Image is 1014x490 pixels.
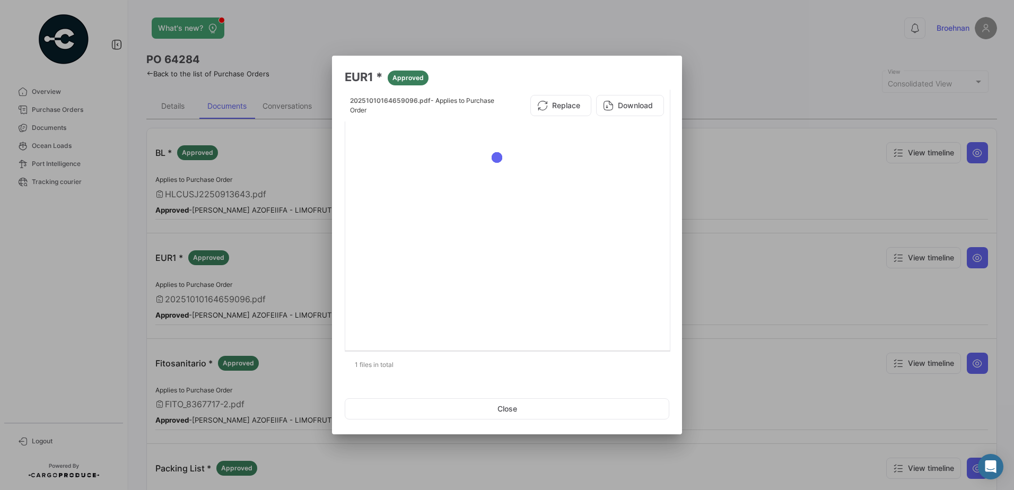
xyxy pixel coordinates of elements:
[345,398,669,419] button: Close
[530,95,591,116] button: Replace
[596,95,664,116] button: Download
[345,352,669,378] div: 1 files in total
[345,68,669,85] h3: EUR1 *
[350,97,431,104] span: 20251010164659096.pdf
[392,73,424,83] span: Approved
[978,454,1003,479] div: Abrir Intercom Messenger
